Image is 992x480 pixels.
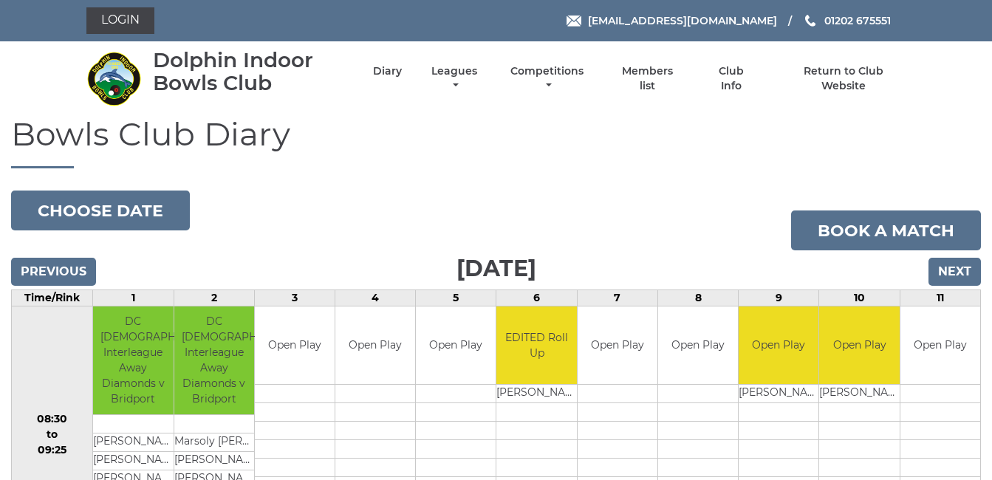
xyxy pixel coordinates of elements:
a: Login [86,7,154,34]
span: [EMAIL_ADDRESS][DOMAIN_NAME] [588,14,777,27]
td: 4 [335,290,416,306]
td: [PERSON_NAME] [93,452,173,470]
a: Members list [613,64,681,93]
img: Dolphin Indoor Bowls Club [86,51,142,106]
td: [PERSON_NAME] [819,384,899,402]
td: [PERSON_NAME] [496,384,576,402]
td: 10 [819,290,900,306]
td: Open Play [658,306,738,384]
a: Leagues [428,64,481,93]
td: 1 [93,290,174,306]
a: Diary [373,64,402,78]
td: 8 [657,290,738,306]
input: Previous [11,258,96,286]
td: Open Play [416,306,496,384]
td: Time/Rink [12,290,93,306]
a: Competitions [507,64,588,93]
button: Choose date [11,191,190,230]
a: Return to Club Website [781,64,906,93]
td: Open Play [900,306,980,384]
td: Open Play [578,306,657,384]
td: DC [DEMOGRAPHIC_DATA] Interleague Away Diamonds v Bridport [174,306,254,415]
td: 9 [739,290,819,306]
a: Club Info [708,64,756,93]
span: 01202 675551 [824,14,891,27]
td: 6 [496,290,577,306]
td: [PERSON_NAME] [93,433,173,452]
img: Phone us [805,15,815,27]
td: 3 [254,290,335,306]
td: 2 [174,290,254,306]
td: 7 [577,290,657,306]
td: 5 [416,290,496,306]
img: Email [567,16,581,27]
a: Phone us 01202 675551 [803,13,891,29]
td: Open Play [335,306,415,384]
td: Open Play [819,306,899,384]
a: Book a match [791,210,981,250]
td: Open Play [255,306,335,384]
td: EDITED Roll Up [496,306,576,384]
td: Open Play [739,306,818,384]
a: Email [EMAIL_ADDRESS][DOMAIN_NAME] [567,13,777,29]
td: [PERSON_NAME] [174,452,254,470]
td: Marsoly [PERSON_NAME] [174,433,254,452]
h1: Bowls Club Diary [11,116,981,168]
div: Dolphin Indoor Bowls Club [153,49,347,95]
td: DC [DEMOGRAPHIC_DATA] Interleague Away Diamonds v Bridport [93,306,173,415]
td: [PERSON_NAME] [739,384,818,402]
td: 11 [900,290,980,306]
input: Next [928,258,981,286]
